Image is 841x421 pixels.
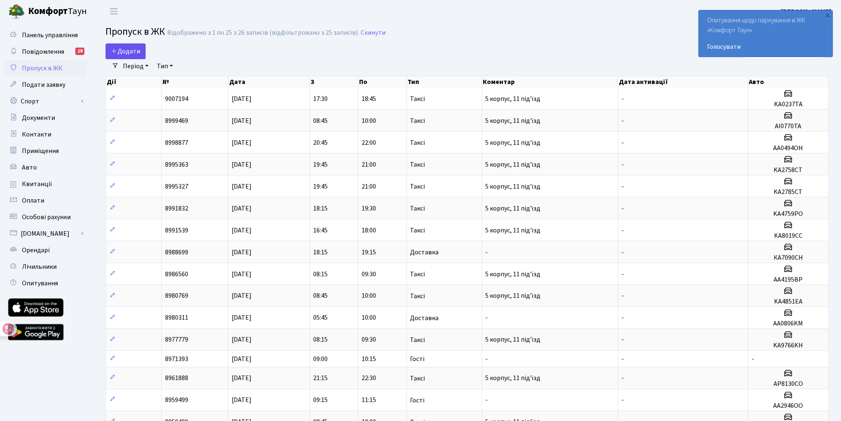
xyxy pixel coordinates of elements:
[4,225,87,242] a: [DOMAIN_NAME]
[485,374,540,383] span: 5 корпус, 11 під'їзд
[621,374,624,383] span: -
[105,24,165,39] span: Пропуск в ЖК
[75,48,84,55] div: 19
[482,76,618,88] th: Коментар
[485,396,488,405] span: -
[4,209,87,225] a: Особові рахунки
[232,313,252,323] span: [DATE]
[111,47,140,56] span: Додати
[621,335,624,344] span: -
[362,374,376,383] span: 22:30
[28,5,87,19] span: Таун
[362,313,376,323] span: 10:00
[362,354,376,364] span: 10:15
[165,160,188,169] span: 8995363
[748,76,829,88] th: Авто
[4,242,87,258] a: Орендарі
[165,270,188,279] span: 8986560
[621,396,624,405] span: -
[232,374,252,383] span: [DATE]
[752,276,825,284] h5: AA4195BP
[313,292,328,301] span: 08:45
[781,7,831,17] a: [PERSON_NAME]
[752,210,825,218] h5: KA4759PO
[4,126,87,143] a: Контакти
[313,374,328,383] span: 21:15
[410,315,438,321] span: Доставка
[618,76,748,88] th: Дата активації
[4,192,87,209] a: Оплати
[362,138,376,147] span: 22:00
[313,354,328,364] span: 09:00
[362,116,376,125] span: 10:00
[232,335,252,344] span: [DATE]
[232,116,252,125] span: [DATE]
[165,335,188,344] span: 8977779
[232,270,252,279] span: [DATE]
[410,249,438,256] span: Доставка
[165,94,188,103] span: 9007194
[485,354,488,364] span: -
[752,166,825,174] h5: KA2758CT
[752,380,825,388] h5: AP8130CO
[22,113,55,122] span: Документи
[362,204,376,213] span: 19:30
[362,270,376,279] span: 09:30
[105,43,146,59] a: Додати
[4,176,87,192] a: Квитанції
[410,271,425,277] span: Таксі
[621,160,624,169] span: -
[28,5,68,18] b: Комфорт
[165,138,188,147] span: 8998877
[165,292,188,301] span: 8980769
[4,258,87,275] a: Лічильники
[485,204,540,213] span: 5 корпус, 11 під'їзд
[4,275,87,292] a: Опитування
[22,31,78,40] span: Панель управління
[752,122,825,130] h5: AI0770TA
[621,313,624,323] span: -
[752,354,754,364] span: -
[313,335,328,344] span: 08:15
[621,248,624,257] span: -
[752,402,825,410] h5: АА2946ОО
[22,130,51,139] span: Контакти
[103,5,124,18] button: Переключити навігацію
[313,248,328,257] span: 18:15
[165,116,188,125] span: 8999469
[752,320,825,328] h5: АА0806KМ
[313,182,328,191] span: 19:45
[22,246,50,255] span: Орендарі
[232,182,252,191] span: [DATE]
[699,10,832,57] div: Опитування щодо паркування в ЖК «Комфорт Таун»
[22,47,64,56] span: Повідомлення
[407,76,482,88] th: Тип
[22,279,58,288] span: Опитування
[362,182,376,191] span: 21:00
[485,335,540,344] span: 5 корпус, 11 під'їзд
[232,160,252,169] span: [DATE]
[8,3,25,20] img: logo.png
[410,161,425,168] span: Таксі
[232,396,252,405] span: [DATE]
[232,292,252,301] span: [DATE]
[410,139,425,146] span: Таксі
[165,374,188,383] span: 8961888
[120,59,152,73] a: Період
[621,94,624,103] span: -
[228,76,310,88] th: Дата
[232,226,252,235] span: [DATE]
[22,146,59,155] span: Приміщення
[232,248,252,257] span: [DATE]
[410,356,424,362] span: Гості
[361,29,386,37] a: Скинути
[485,116,540,125] span: 5 корпус, 11 під'їзд
[165,226,188,235] span: 8991539
[707,42,824,52] a: Голосувати
[313,270,328,279] span: 08:15
[752,144,825,152] h5: AA0494OH
[485,138,540,147] span: 5 корпус, 11 під'їзд
[358,76,407,88] th: По
[752,298,825,306] h5: KA4851EA
[313,313,328,323] span: 05:45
